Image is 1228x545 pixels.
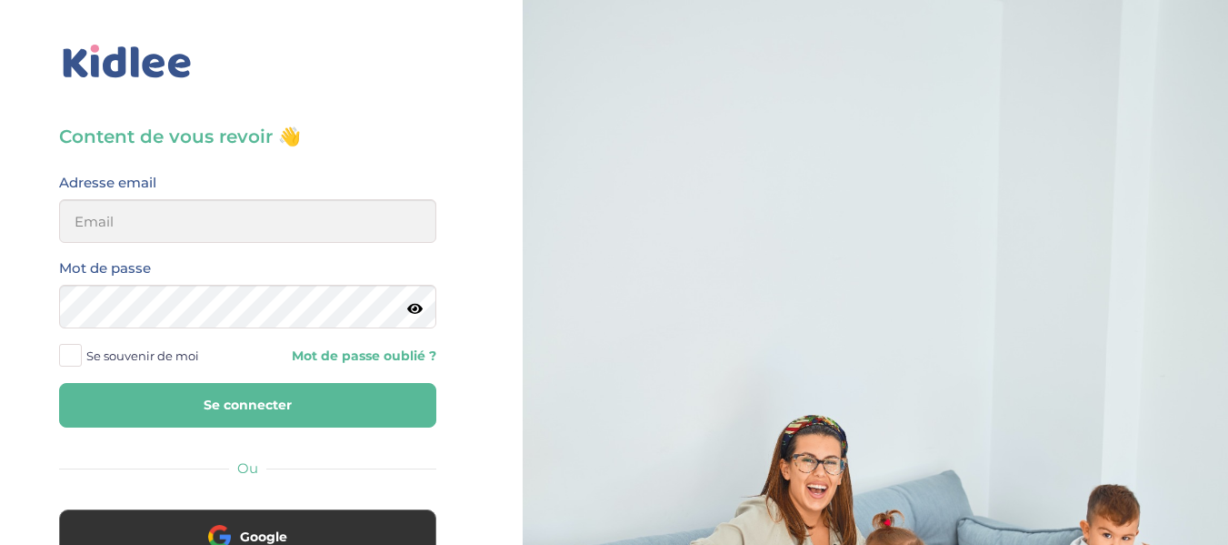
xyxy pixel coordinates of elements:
[59,171,156,195] label: Adresse email
[86,344,199,368] span: Se souvenir de moi
[59,124,436,149] h3: Content de vous revoir 👋
[262,348,437,365] a: Mot de passe oublié ?
[59,257,151,280] label: Mot de passe
[59,383,436,428] button: Se connecter
[237,459,258,477] span: Ou
[59,41,195,83] img: logo_kidlee_bleu
[59,199,436,243] input: Email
